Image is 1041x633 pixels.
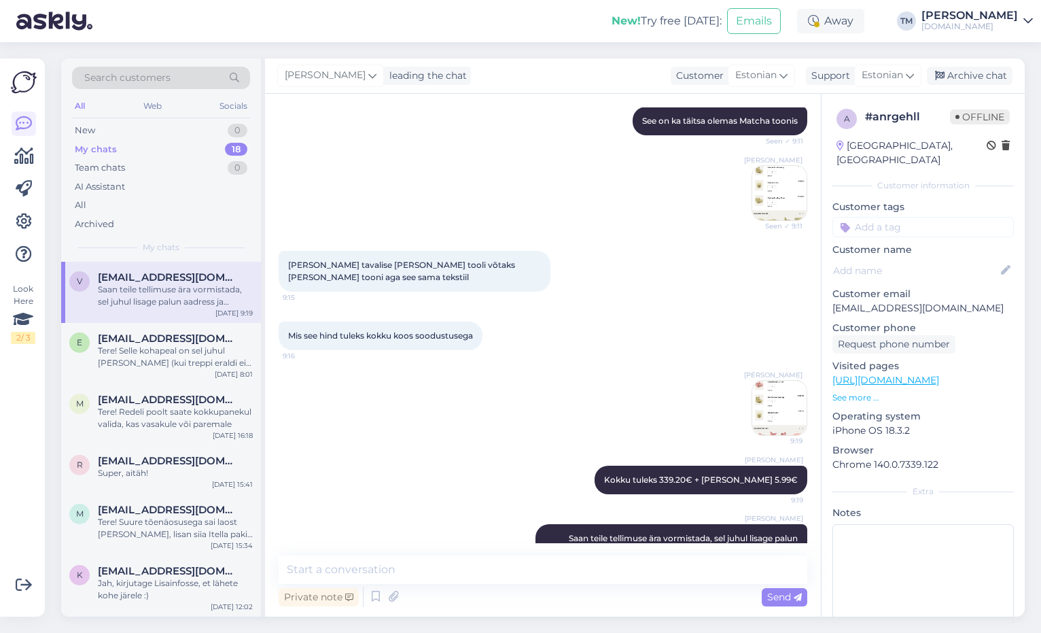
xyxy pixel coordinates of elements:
div: Tere! Selle kohapeal on sel juhul [PERSON_NAME] (kui treppi eraldi ei vali), avaus on ikka tornis. [98,345,253,369]
span: a [844,114,850,124]
span: riina.saar@saare.edu.ee [98,455,239,467]
span: My chats [143,241,179,254]
div: [DATE] 12:02 [211,602,253,612]
div: Tere! Redeli poolt saate kokkupanekul valida, kas vasakule või paremale [98,406,253,430]
span: elika.kaibijainen@gmail.com [98,332,239,345]
span: V [77,276,82,286]
span: Kokku tuleks 339.20€ + [PERSON_NAME] 5.99€ [604,475,798,485]
button: Emails [727,8,781,34]
div: Tere! Suure tõenäosusega sai laost [PERSON_NAME], lisan siia Itella paki koodi, see peaks homme h... [98,516,253,541]
div: [DATE] 8:01 [215,369,253,379]
span: [PERSON_NAME] [745,455,803,465]
div: My chats [75,143,117,156]
input: Add a tag [832,217,1014,237]
p: Chrome 140.0.7339.122 [832,458,1014,472]
div: [DOMAIN_NAME] [921,21,1018,32]
span: Estonian [735,68,777,83]
p: Customer tags [832,200,1014,214]
input: Add name [833,263,998,278]
div: Customer information [832,179,1014,192]
b: New! [612,14,641,27]
p: Customer email [832,287,1014,301]
span: Seen ✓ 9:11 [752,136,803,146]
div: Team chats [75,161,125,175]
span: 9:16 [283,351,334,361]
span: 9:19 [752,495,803,505]
div: Look Here [11,283,35,344]
div: Request phone number [832,335,955,354]
div: [GEOGRAPHIC_DATA], [GEOGRAPHIC_DATA] [836,139,987,167]
a: [PERSON_NAME][DOMAIN_NAME] [921,10,1033,32]
p: Operating system [832,409,1014,424]
div: [DATE] 15:41 [212,479,253,490]
span: [PERSON_NAME] [744,370,802,380]
div: Extra [832,485,1014,498]
span: Send [767,591,802,603]
div: Web [141,97,164,115]
div: 0 [228,161,247,175]
div: [DATE] 15:34 [211,541,253,551]
span: K [77,570,83,580]
div: Try free [DATE]: [612,13,722,29]
div: Archive chat [927,67,1012,85]
p: [EMAIL_ADDRESS][DOMAIN_NAME] [832,301,1014,315]
span: m [76,398,84,409]
div: Customer [671,69,724,83]
span: [PERSON_NAME] tavalise [PERSON_NAME] tooli võtaks [PERSON_NAME] tooni aga see sama tekstiil [288,260,517,282]
div: Super, aitäh! [98,467,253,479]
span: Offline [950,109,1010,124]
span: Kristiina.poll@gmail.com [98,565,239,577]
p: Customer name [832,243,1014,257]
p: Notes [832,506,1014,520]
p: See more ... [832,392,1014,404]
div: Support [806,69,850,83]
div: [DATE] 9:19 [215,308,253,318]
a: [URL][DOMAIN_NAME] [832,374,939,386]
img: Attachment [752,381,807,435]
span: 9:19 [752,436,802,446]
div: Jah, kirjutage Lisainfosse, et lähete kohe järele :) [98,577,253,602]
span: r [77,460,83,470]
div: Saan teile tellimuse ära vormistada, sel juhul lisage palun aadress ja telefon kulleri jaoks [98,284,253,308]
span: Seen ✓ 9:11 [752,221,802,231]
img: Askly Logo [11,69,37,95]
span: Estonian [862,68,903,83]
div: 18 [225,143,247,156]
div: All [75,199,86,212]
span: m [76,509,84,519]
div: Away [797,9,864,33]
p: iPhone OS 18.3.2 [832,424,1014,438]
span: Vreni.oselin@gmail.com [98,271,239,284]
span: maire182@gmail.com [98,504,239,516]
div: Socials [217,97,250,115]
p: Browser [832,443,1014,458]
span: [PERSON_NAME] [285,68,366,83]
div: New [75,124,95,137]
span: [PERSON_NAME] [744,155,802,165]
p: Visited pages [832,359,1014,373]
span: See on ka täitsa olemas Matcha toonis [642,116,798,126]
div: Archived [75,218,114,231]
div: leading the chat [384,69,467,83]
span: e [77,337,82,347]
span: 9:15 [283,292,334,303]
span: miriamkohv@gmail.com [98,394,239,406]
div: AI Assistant [75,180,125,194]
span: Mis see hind tuleks kokku koos soodustusega [288,330,473,341]
div: # anrgehll [865,109,950,125]
div: All [72,97,88,115]
span: Search customers [84,71,171,85]
div: [DATE] 16:18 [213,430,253,441]
span: [PERSON_NAME] [745,513,803,524]
div: TM [897,12,916,31]
img: Attachment [752,166,807,220]
div: [PERSON_NAME] [921,10,1018,21]
div: 0 [228,124,247,137]
div: Private note [279,588,359,606]
div: 2 / 3 [11,332,35,344]
p: Customer phone [832,321,1014,335]
span: Saan teile tellimuse ära vormistada, sel juhul lisage palun aadress ja telefon kulleri jaoks [569,533,800,555]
